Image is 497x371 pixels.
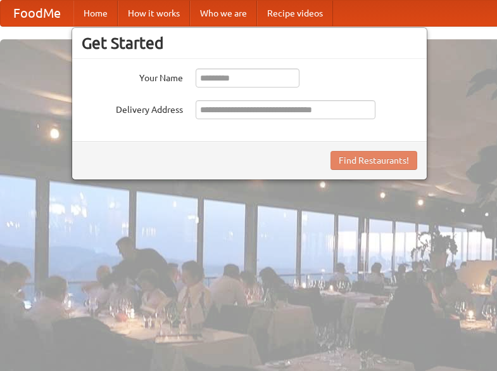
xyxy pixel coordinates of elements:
[82,68,183,84] label: Your Name
[257,1,333,26] a: Recipe videos
[1,1,73,26] a: FoodMe
[73,1,118,26] a: Home
[118,1,190,26] a: How it works
[82,34,417,53] h3: Get Started
[82,100,183,116] label: Delivery Address
[330,151,417,170] button: Find Restaurants!
[190,1,257,26] a: Who we are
